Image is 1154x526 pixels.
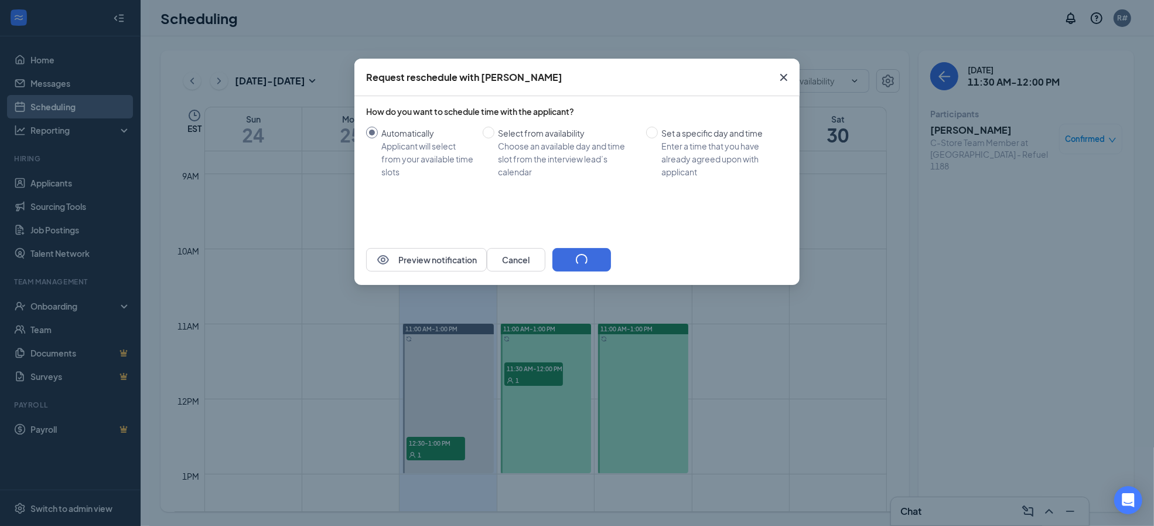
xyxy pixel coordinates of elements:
[366,106,788,117] div: How do you want to schedule time with the applicant?
[366,71,562,84] div: Request reschedule with [PERSON_NAME]
[381,127,473,140] div: Automatically
[376,253,390,267] svg: Eye
[777,70,791,84] svg: Cross
[661,140,779,178] div: Enter a time that you have already agreed upon with applicant
[498,140,637,178] div: Choose an available day and time slot from the interview lead’s calendar
[487,248,545,272] button: Cancel
[498,127,637,140] div: Select from availability
[1114,486,1142,514] div: Open Intercom Messenger
[381,140,473,178] div: Applicant will select from your available time slots
[661,127,779,140] div: Set a specific day and time
[768,59,800,96] button: Close
[366,248,487,272] button: EyePreview notification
